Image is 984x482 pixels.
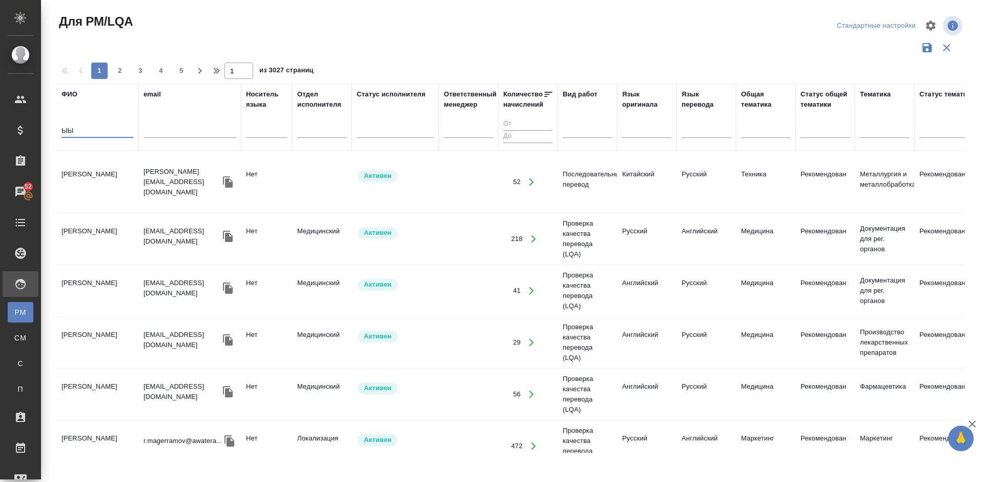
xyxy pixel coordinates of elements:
[56,13,133,30] span: Для PM/LQA
[56,325,138,360] td: [PERSON_NAME]
[143,381,220,402] p: [EMAIL_ADDRESS][DOMAIN_NAME]
[241,376,292,412] td: Нет
[521,280,542,302] button: Открыть работы
[558,317,617,368] td: Проверка качества перевода (LQA)
[143,278,220,298] p: [EMAIL_ADDRESS][DOMAIN_NAME]
[56,221,138,257] td: [PERSON_NAME]
[8,302,33,323] a: PM
[357,278,434,292] div: Рядовой исполнитель: назначай с учетом рейтинга
[357,330,434,344] div: Рядовой исполнитель: назначай с учетом рейтинга
[943,16,965,35] span: Посмотреть информацию
[558,265,617,316] td: Проверка качества перевода (LQA)
[364,279,392,290] p: Активен
[736,221,795,257] td: Медицина
[241,164,292,200] td: Нет
[521,332,542,353] button: Открыть работы
[357,89,425,99] div: Статус исполнителя
[617,325,676,360] td: Английский
[364,171,392,181] p: Активен
[56,164,138,200] td: [PERSON_NAME]
[795,221,855,257] td: Рекомендован
[220,174,236,190] button: Скопировать
[220,384,236,399] button: Скопировать
[292,376,352,412] td: Медицинский
[503,130,552,143] input: До
[56,428,138,464] td: [PERSON_NAME]
[61,89,77,99] div: ФИО
[676,376,736,412] td: Русский
[795,273,855,309] td: Рекомендован
[357,226,434,240] div: Рядовой исполнитель: назначай с учетом рейтинга
[56,376,138,412] td: [PERSON_NAME]
[13,384,28,394] span: П
[143,330,220,350] p: [EMAIL_ADDRESS][DOMAIN_NAME]
[503,118,552,131] input: От
[364,435,392,445] p: Активен
[357,433,434,447] div: Рядовой исполнитель: назначай с учетом рейтинга
[795,376,855,412] td: Рекомендован
[297,89,346,110] div: Отдел исполнителя
[3,179,38,205] a: 52
[259,64,314,79] span: из 3027 страниц
[503,89,543,110] div: Количество начислений
[558,369,617,420] td: Проверка качества перевода (LQA)
[676,273,736,309] td: Русский
[617,428,676,464] td: Русский
[173,63,190,79] button: 5
[364,331,392,342] p: Активен
[676,428,736,464] td: Английский
[444,89,497,110] div: Ответственный менеджер
[8,328,33,348] a: CM
[220,229,236,244] button: Скопировать
[682,89,731,110] div: Язык перевода
[676,325,736,360] td: Русский
[736,273,795,309] td: Медицина
[795,428,855,464] td: Рекомендован
[143,226,220,247] p: [EMAIL_ADDRESS][DOMAIN_NAME]
[292,428,352,464] td: Локализация
[364,383,392,393] p: Активен
[511,234,522,244] div: 218
[513,286,521,296] div: 41
[241,428,292,464] td: Нет
[246,89,287,110] div: Носитель языка
[676,164,736,200] td: Русский
[8,379,33,399] a: П
[513,177,521,187] div: 52
[795,164,855,200] td: Рекомендован
[617,273,676,309] td: Английский
[736,376,795,412] td: Медицина
[855,164,914,200] td: Металлургия и металлобработка
[173,66,190,76] span: 5
[855,218,914,259] td: Документация для рег. органов
[153,66,169,76] span: 4
[364,228,392,238] p: Активен
[855,270,914,311] td: Документация для рег. органов
[952,428,970,449] span: 🙏
[153,63,169,79] button: 4
[676,221,736,257] td: Английский
[948,426,974,451] button: 🙏
[622,89,671,110] div: Язык оригинала
[8,353,33,374] a: С
[801,89,850,110] div: Статус общей тематики
[292,221,352,257] td: Медицинский
[292,325,352,360] td: Медицинский
[220,332,236,348] button: Скопировать
[617,164,676,200] td: Китайский
[18,182,38,192] span: 52
[919,89,975,99] div: Статус тематики
[220,280,236,296] button: Скопировать
[855,376,914,412] td: Фармацевтика
[511,441,522,451] div: 472
[855,428,914,464] td: Маркетинг
[558,164,617,200] td: Последовательный перевод
[132,63,149,79] button: 3
[132,66,149,76] span: 3
[736,325,795,360] td: Медицина
[143,436,222,446] p: r.magerramov@awatera...
[855,322,914,363] td: Производство лекарственных препаратов
[523,436,544,457] button: Открыть работы
[13,333,28,343] span: CM
[736,164,795,200] td: Техника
